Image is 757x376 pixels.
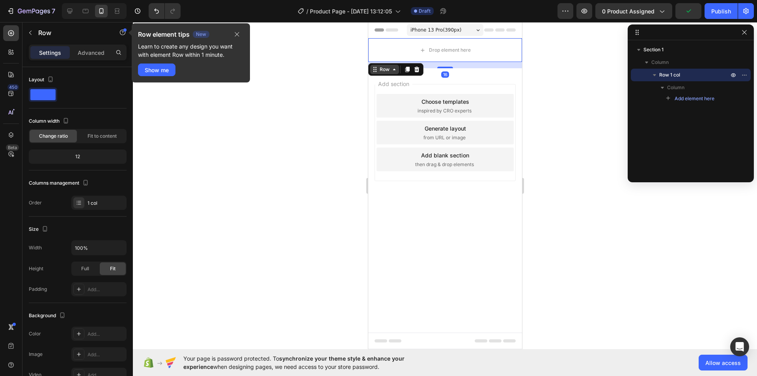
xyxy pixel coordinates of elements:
[110,265,116,272] span: Fit
[659,71,680,79] span: Row 1 col
[705,359,741,367] span: Allow access
[7,84,19,90] div: 450
[183,354,435,371] span: Your page is password protected. To when designing pages, we need access to your store password.
[667,84,684,92] span: Column
[52,6,55,16] p: 7
[643,46,664,54] span: Section 1
[88,286,125,293] div: Add...
[595,3,672,19] button: 0 product assigned
[29,199,42,206] div: Order
[29,265,43,272] div: Height
[310,7,392,15] span: Product Page - [DATE] 13:12:05
[29,351,43,358] div: Image
[78,49,104,57] p: Advanced
[29,311,67,321] div: Background
[29,178,90,189] div: Columns management
[81,265,89,272] span: Full
[699,355,748,370] button: Allow access
[29,75,55,85] div: Layout
[711,7,731,15] div: Publish
[88,200,125,207] div: 1 col
[705,3,738,19] button: Publish
[183,355,405,370] span: synchronize your theme style & enhance your experience
[39,49,61,57] p: Settings
[39,133,68,140] span: Change ratio
[419,7,431,15] span: Draft
[72,241,126,255] input: Auto
[29,244,42,251] div: Width
[149,3,181,19] div: Undo/Redo
[29,224,50,235] div: Size
[29,286,47,293] div: Padding
[662,94,718,103] button: Add element here
[6,144,19,151] div: Beta
[88,351,125,358] div: Add...
[3,3,59,19] button: 7
[730,337,749,356] div: Open Intercom Messenger
[368,22,522,349] iframe: Design area
[29,330,41,337] div: Color
[88,133,117,140] span: Fit to content
[651,58,669,66] span: Column
[675,95,714,102] span: Add element here
[38,28,105,37] p: Row
[30,151,125,162] div: 12
[602,7,654,15] span: 0 product assigned
[306,7,308,15] span: /
[29,116,71,127] div: Column width
[88,331,125,338] div: Add...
